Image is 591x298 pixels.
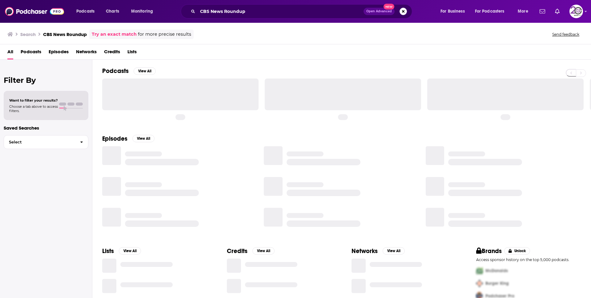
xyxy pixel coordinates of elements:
[106,7,119,16] span: Charts
[119,247,141,255] button: View All
[102,135,127,143] h2: Episodes
[518,7,528,16] span: More
[485,281,509,286] span: Burger King
[227,247,247,255] h2: Credits
[131,7,153,16] span: Monitoring
[104,47,120,59] a: Credits
[198,6,364,16] input: Search podcasts, credits, & more...
[366,10,392,13] span: Open Advanced
[474,264,485,277] img: First Pro Logo
[252,247,275,255] button: View All
[187,4,418,18] div: Search podcasts, credits, & more...
[20,31,36,37] h3: Search
[21,47,41,59] a: Podcasts
[9,98,58,103] span: Want to filter your results?
[513,6,536,16] button: open menu
[352,247,378,255] h2: Networks
[72,6,103,16] button: open menu
[569,5,583,18] span: Logged in as kvolz
[475,7,505,16] span: For Podcasters
[476,257,581,262] p: Access sponsor history on the top 5,000 podcasts.
[352,247,405,255] a: NetworksView All
[127,6,161,16] button: open menu
[440,7,465,16] span: For Business
[569,5,583,18] img: User Profile
[569,5,583,18] button: Show profile menu
[384,4,395,10] span: New
[476,247,502,255] h2: Brands
[474,277,485,290] img: Second Pro Logo
[102,67,156,75] a: PodcastsView All
[4,140,75,144] span: Select
[127,47,137,59] a: Lists
[537,6,548,17] a: Show notifications dropdown
[43,31,87,37] h3: CBS News Roundup
[504,247,530,255] button: Unlock
[550,32,581,37] button: Send feedback
[132,135,155,142] button: View All
[92,31,137,38] a: Try an exact match
[7,47,13,59] a: All
[9,104,58,113] span: Choose a tab above to access filters.
[4,125,88,131] p: Saved Searches
[4,76,88,85] h2: Filter By
[102,247,141,255] a: ListsView All
[4,135,88,149] button: Select
[553,6,562,17] a: Show notifications dropdown
[102,247,114,255] h2: Lists
[364,8,395,15] button: Open AdvancedNew
[102,135,155,143] a: EpisodesView All
[76,7,94,16] span: Podcasts
[471,6,513,16] button: open menu
[134,67,156,75] button: View All
[383,247,405,255] button: View All
[5,6,64,17] img: Podchaser - Follow, Share and Rate Podcasts
[138,31,191,38] span: for more precise results
[436,6,472,16] button: open menu
[227,247,275,255] a: CreditsView All
[76,47,97,59] a: Networks
[485,268,508,273] span: McDonalds
[49,47,69,59] a: Episodes
[102,6,123,16] a: Charts
[102,67,129,75] h2: Podcasts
